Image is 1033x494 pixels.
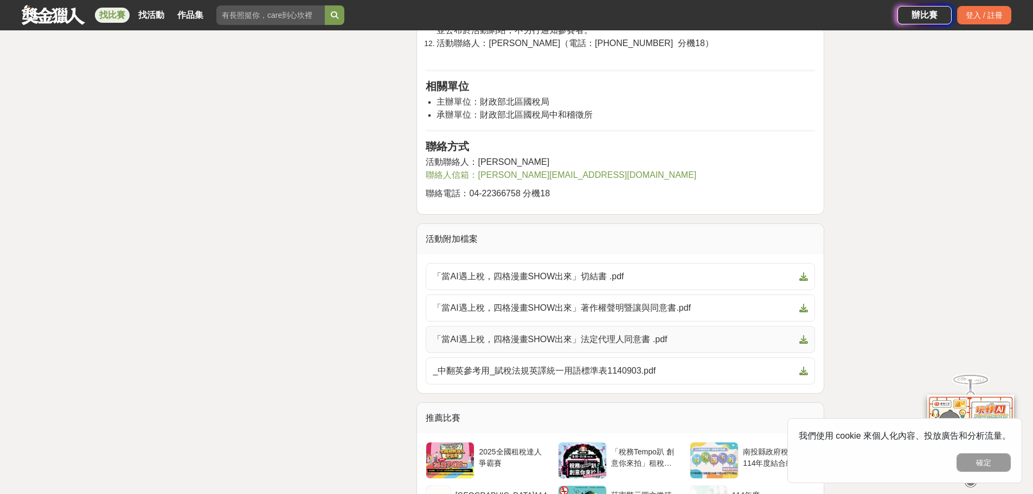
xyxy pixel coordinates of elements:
[417,224,824,254] div: 活動附加檔案
[426,170,696,179] span: 聯絡人信箱：[PERSON_NAME][EMAIL_ADDRESS][DOMAIN_NAME]
[437,12,810,35] span: 本活動簡章如有未盡事宜，承辦單位保有競賽規則及活動相關規定之釋義及變動權利，得隨時修訂並公布於活動網站，不另行通知參賽者。
[433,364,795,377] span: _中翻英參考用_賦稅法規英譯統一用語標準表1140903.pdf
[426,80,469,92] strong: 相關單位
[417,403,824,433] div: 推薦比賽
[690,442,815,479] a: 南投縣政府稅務局114年度結合統一發票推行辦理「投稅圖卡戰」租稅圖卡創作比賽
[426,157,549,166] span: 活動聯絡人：[PERSON_NAME]
[957,6,1011,24] div: 登入 / 註冊
[897,6,952,24] a: 辦比賽
[426,263,815,290] a: 「當AI遇上稅，四格漫畫SHOW出來」切結書 .pdf
[437,110,593,119] span: 承辦單位：財政部北區國稅局中和稽徵所
[433,301,795,315] span: 「當AI遇上稅，四格漫畫SHOW出來」著作權聲明暨讓與同意書.pdf
[799,431,1011,440] span: 我們使用 cookie 來個人化內容、投放廣告和分析流量。
[426,326,815,353] a: 「當AI遇上稅，四格漫畫SHOW出來」法定代理人同意書 .pdf
[469,189,550,198] span: 04-22366758 分機18
[95,8,130,23] a: 找比賽
[426,442,551,479] a: 2025全國租稅達人爭霸賽
[743,446,811,467] div: 南投縣政府稅務局114年度結合統一發票推行辦理「投稅圖卡戰」租稅圖卡創作比賽
[437,39,713,48] span: 活動聯絡人：[PERSON_NAME]（電話：[PHONE_NUMBER] 分機18）
[437,97,549,106] span: 主辦單位：財政部北區國稅局
[957,453,1011,472] button: 確定
[433,333,795,346] span: 「當AI遇上稅，四格漫畫SHOW出來」法定代理人同意書 .pdf
[479,446,547,467] div: 2025全國租稅達人爭霸賽
[426,140,469,152] strong: 聯絡方式
[611,446,679,467] div: 「稅務Tempo趴 創意你來拍」租稅短影音創作競賽
[426,189,469,198] span: 聯絡電話：
[173,8,208,23] a: 作品集
[433,270,795,283] span: 「當AI遇上稅，四格漫畫SHOW出來」切結書 .pdf
[216,5,325,25] input: 有長照挺你，care到心坎裡！青春出手，拍出照顧 影音徵件活動
[558,442,683,479] a: 「稅務Tempo趴 創意你來拍」租稅短影音創作競賽
[134,8,169,23] a: 找活動
[927,395,1014,467] img: d2146d9a-e6f6-4337-9592-8cefde37ba6b.png
[426,357,815,384] a: _中翻英參考用_賦稅法規英譯統一用語標準表1140903.pdf
[426,171,696,179] a: 聯絡人信箱：[PERSON_NAME][EMAIL_ADDRESS][DOMAIN_NAME]
[426,294,815,322] a: 「當AI遇上稅，四格漫畫SHOW出來」著作權聲明暨讓與同意書.pdf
